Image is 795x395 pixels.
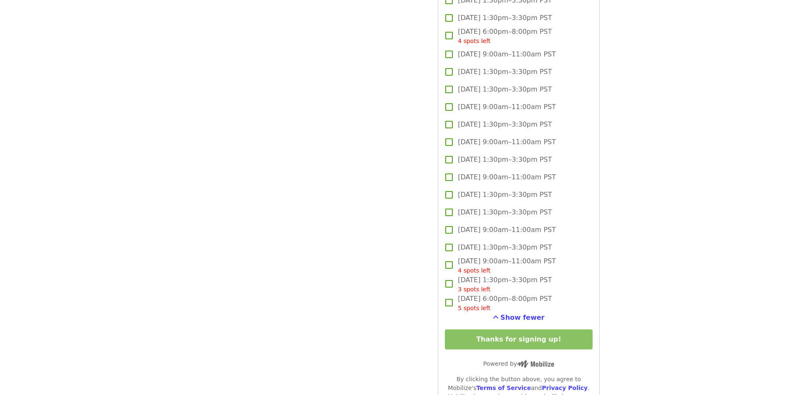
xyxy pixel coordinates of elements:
[458,84,552,94] span: [DATE] 1:30pm–3:30pm PST
[458,286,490,293] span: 3 spots left
[542,385,588,391] a: Privacy Policy
[458,172,556,182] span: [DATE] 9:00am–11:00am PST
[458,137,556,147] span: [DATE] 9:00am–11:00am PST
[458,294,552,313] span: [DATE] 6:00pm–8:00pm PST
[445,329,592,349] button: Thanks for signing up!
[458,305,490,311] span: 5 spots left
[517,360,554,368] img: Powered by Mobilize
[458,275,552,294] span: [DATE] 1:30pm–3:30pm PST
[458,207,552,217] span: [DATE] 1:30pm–3:30pm PST
[458,155,552,165] span: [DATE] 1:30pm–3:30pm PST
[476,385,531,391] a: Terms of Service
[458,38,490,44] span: 4 spots left
[483,360,554,367] span: Powered by
[458,120,552,130] span: [DATE] 1:30pm–3:30pm PST
[458,190,552,200] span: [DATE] 1:30pm–3:30pm PST
[458,13,552,23] span: [DATE] 1:30pm–3:30pm PST
[458,256,556,275] span: [DATE] 9:00am–11:00am PST
[458,242,552,252] span: [DATE] 1:30pm–3:30pm PST
[458,27,552,46] span: [DATE] 6:00pm–8:00pm PST
[493,313,545,323] button: See more timeslots
[458,267,490,274] span: 4 spots left
[458,49,556,59] span: [DATE] 9:00am–11:00am PST
[458,225,556,235] span: [DATE] 9:00am–11:00am PST
[458,67,552,77] span: [DATE] 1:30pm–3:30pm PST
[500,313,545,321] span: Show fewer
[458,102,556,112] span: [DATE] 9:00am–11:00am PST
